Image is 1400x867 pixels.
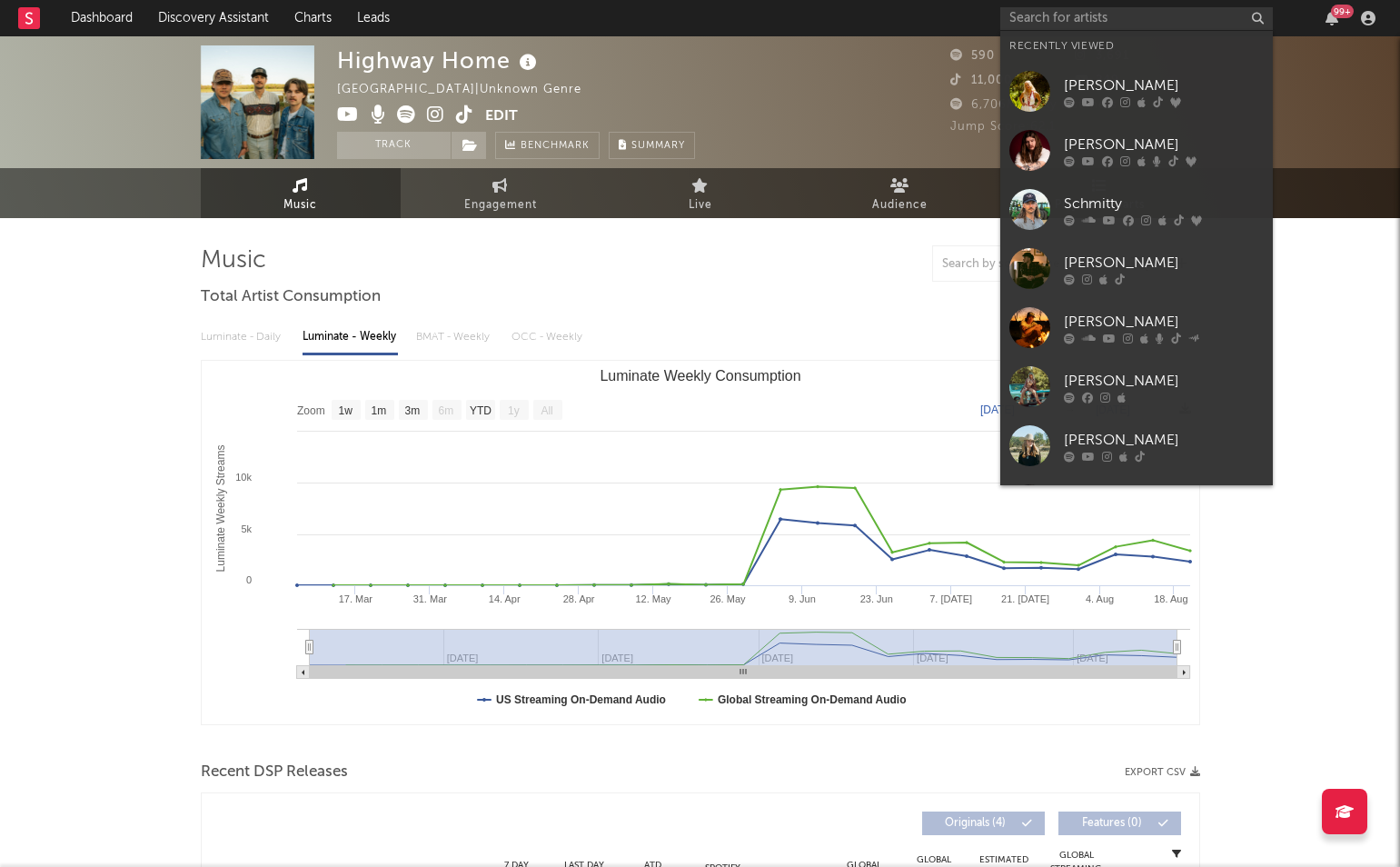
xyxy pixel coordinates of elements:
[609,132,695,159] button: Summary
[464,194,537,216] span: Engagement
[859,593,892,604] text: 23. Jun
[1000,298,1273,357] a: [PERSON_NAME]
[338,593,372,604] text: 17. Mar
[689,194,712,216] span: Live
[202,361,1199,724] svg: Luminate Weekly Consumption
[495,132,600,159] a: Benchmark
[201,762,348,783] span: Recent DSP Releases
[1154,593,1187,604] text: 18. Aug
[600,368,800,384] text: Luminate Weekly Consumption
[337,79,602,101] div: [GEOGRAPHIC_DATA] | Unknown Genre
[922,812,1045,835] button: Originals(4)
[1085,593,1113,604] text: 4. Aug
[1058,812,1181,835] button: Features(0)
[1001,593,1049,604] text: 21. [DATE]
[934,818,1018,829] span: Originals ( 4 )
[213,445,226,573] text: Luminate Weekly Streams
[338,404,352,417] text: 1w
[1070,818,1154,829] span: Features ( 0 )
[201,168,401,218] a: Music
[933,257,1125,272] input: Search by song name or URL
[469,404,491,417] text: YTD
[1064,134,1264,155] div: [PERSON_NAME]
[235,472,252,483] text: 10k
[371,404,386,417] text: 1m
[562,593,594,604] text: 28. Apr
[438,404,453,417] text: 6m
[1331,5,1354,18] div: 99 +
[496,693,666,706] text: US Streaming On-Demand Audio
[1064,75,1264,96] div: [PERSON_NAME]
[245,574,251,585] text: 0
[717,693,906,706] text: Global Streaming On-Demand Audio
[283,194,317,216] span: Music
[1064,429,1264,451] div: [PERSON_NAME]
[800,168,1000,218] a: Audience
[1064,193,1264,214] div: Schmitty
[521,135,590,157] span: Benchmark
[950,75,1012,86] span: 11,000
[488,593,520,604] text: 14. Apr
[872,194,928,216] span: Audience
[1125,767,1200,778] button: Export CSV
[1000,7,1273,30] input: Search for artists
[601,168,800,218] a: Live
[635,593,671,604] text: 12. May
[412,593,447,604] text: 31. Mar
[297,404,325,417] text: Zoom
[1009,35,1264,57] div: Recently Viewed
[241,523,252,534] text: 5k
[1000,121,1273,180] a: [PERSON_NAME]
[631,141,685,151] span: Summary
[337,132,451,159] button: Track
[929,593,972,604] text: 7. [DATE]
[950,50,995,62] span: 590
[303,322,398,353] div: Luminate - Weekly
[401,168,601,218] a: Engagement
[950,99,1117,111] span: 6,706 Monthly Listeners
[337,45,541,75] div: Highway Home
[1326,11,1338,25] button: 99+
[1064,252,1264,274] div: [PERSON_NAME]
[1000,180,1273,239] a: Schmitty
[404,404,420,417] text: 3m
[485,105,518,128] button: Edit
[980,404,1015,416] text: [DATE]
[950,121,1056,133] span: Jump Score: 62.1
[1000,62,1273,121] a: [PERSON_NAME]
[1000,475,1273,534] a: [PERSON_NAME]
[508,404,520,417] text: 1y
[1064,370,1264,392] div: [PERSON_NAME]
[201,286,381,308] span: Total Artist Consumption
[1000,239,1273,298] a: [PERSON_NAME]
[1000,416,1273,475] a: [PERSON_NAME]
[710,593,746,604] text: 26. May
[541,404,552,417] text: All
[1000,357,1273,416] a: [PERSON_NAME]
[1064,311,1264,333] div: [PERSON_NAME]
[788,593,815,604] text: 9. Jun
